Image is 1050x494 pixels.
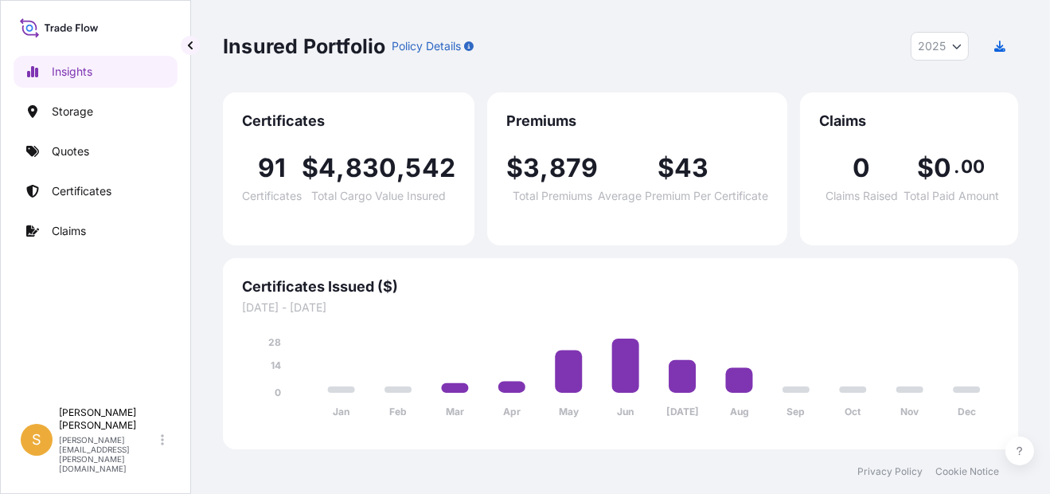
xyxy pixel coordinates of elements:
tspan: 14 [271,359,281,371]
a: Quotes [14,135,178,167]
p: Quotes [52,143,89,159]
tspan: Jan [333,406,349,418]
p: Claims [52,223,86,239]
button: Year Selector [911,32,969,61]
tspan: Aug [730,406,749,418]
a: Insights [14,56,178,88]
tspan: 28 [268,336,281,348]
span: Certificates [242,112,455,131]
p: Insured Portfolio [223,33,385,59]
a: Claims [14,215,178,247]
span: , [540,155,548,181]
tspan: May [559,406,580,418]
span: [DATE] - [DATE] [242,300,999,316]
span: $ [917,155,934,181]
tspan: [DATE] [666,406,699,418]
span: Claims [819,112,999,131]
span: . [954,160,959,173]
span: $ [302,155,318,181]
span: 830 [345,155,397,181]
span: 2025 [918,38,946,54]
span: Certificates Issued ($) [242,277,999,296]
a: Cookie Notice [935,465,999,478]
span: Average Premium Per Certificate [598,190,768,202]
p: [PERSON_NAME] [PERSON_NAME] [59,406,158,432]
tspan: Nov [900,406,919,418]
p: Storage [52,104,93,120]
span: Total Paid Amount [904,190,999,202]
span: 00 [961,160,985,173]
span: , [396,155,405,181]
tspan: Sep [787,406,806,418]
p: Insights [52,64,92,80]
span: Total Premiums [513,190,592,202]
tspan: Jun [617,406,634,418]
span: , [336,155,345,181]
a: Storage [14,96,178,127]
span: 91 [258,155,286,181]
tspan: Oct [845,406,861,418]
span: S [32,432,41,448]
span: Total Cargo Value Insured [311,190,446,202]
p: Certificates [52,183,111,199]
span: 879 [549,155,599,181]
span: $ [658,155,674,181]
tspan: 0 [275,386,281,398]
span: $ [506,155,523,181]
a: Privacy Policy [857,465,923,478]
span: 542 [405,155,455,181]
tspan: Mar [446,406,464,418]
tspan: Dec [958,406,976,418]
span: 43 [674,155,708,181]
a: Certificates [14,175,178,207]
tspan: Feb [389,406,407,418]
span: Certificates [242,190,302,202]
span: 4 [318,155,336,181]
span: 0 [934,155,951,181]
p: Policy Details [392,38,461,54]
span: 0 [853,155,870,181]
span: Claims Raised [826,190,898,202]
p: [PERSON_NAME][EMAIL_ADDRESS][PERSON_NAME][DOMAIN_NAME] [59,435,158,473]
span: Premiums [506,112,768,131]
tspan: Apr [503,406,521,418]
span: 3 [523,155,540,181]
